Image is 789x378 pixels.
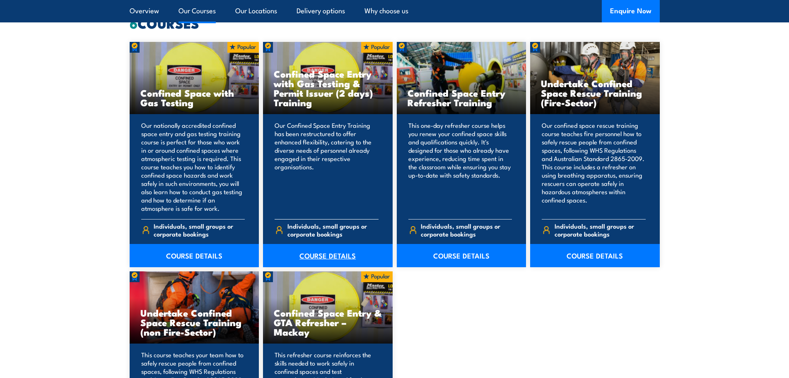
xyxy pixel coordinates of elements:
[541,78,649,107] h3: Undertake Confined Space Rescue Training (Fire-Sector)
[130,17,660,29] h2: COURSES
[408,121,512,212] p: This one-day refresher course helps you renew your confined space skills and qualifications quick...
[555,222,646,238] span: Individuals, small groups or corporate bookings
[530,244,660,267] a: COURSE DETAILS
[542,121,646,212] p: Our confined space rescue training course teaches fire personnel how to safely rescue people from...
[263,244,393,267] a: COURSE DETAILS
[274,69,382,107] h3: Confined Space Entry with Gas Testing & Permit Issuer (2 days) Training
[130,12,138,33] strong: 6
[275,121,379,212] p: Our Confined Space Entry Training has been restructured to offer enhanced flexibility, catering t...
[421,222,512,238] span: Individuals, small groups or corporate bookings
[141,121,245,212] p: Our nationally accredited confined space entry and gas testing training course is perfect for tho...
[274,308,382,337] h3: Confined Space Entry & GTA Refresher – Mackay
[130,244,259,267] a: COURSE DETAILS
[140,308,249,337] h3: Undertake Confined Space Rescue Training (non Fire-Sector)
[408,88,516,107] h3: Confined Space Entry Refresher Training
[287,222,379,238] span: Individuals, small groups or corporate bookings
[397,244,526,267] a: COURSE DETAILS
[140,88,249,107] h3: Confined Space with Gas Testing
[154,222,245,238] span: Individuals, small groups or corporate bookings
